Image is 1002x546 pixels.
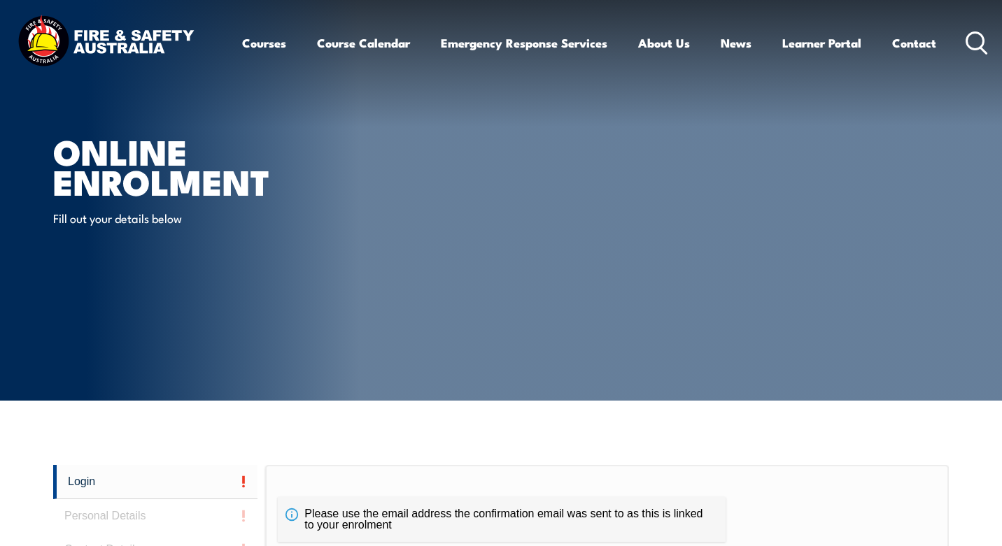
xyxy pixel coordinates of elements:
a: Learner Portal [782,24,861,62]
div: Please use the email address the confirmation email was sent to as this is linked to your enrolment [278,497,726,542]
a: Course Calendar [317,24,410,62]
a: News [721,24,751,62]
a: Emergency Response Services [441,24,607,62]
a: Login [53,465,257,499]
a: Contact [892,24,936,62]
p: Fill out your details below [53,210,309,226]
a: About Us [638,24,690,62]
a: Courses [242,24,286,62]
h1: Online Enrolment [53,136,399,196]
